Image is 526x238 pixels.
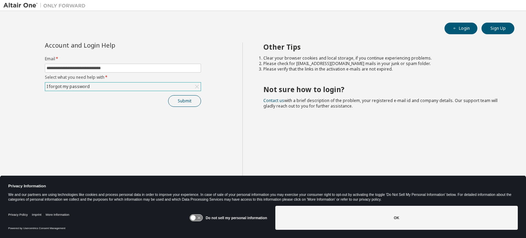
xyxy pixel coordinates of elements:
[263,85,502,94] h2: Not sure how to login?
[46,83,91,90] div: I forgot my password
[45,56,201,62] label: Email
[263,98,284,103] a: Contact us
[45,42,170,48] div: Account and Login Help
[263,55,502,61] li: Clear your browser cookies and local storage, if you continue experiencing problems.
[481,23,514,34] button: Sign Up
[263,61,502,66] li: Please check for [EMAIL_ADDRESS][DOMAIN_NAME] mails in your junk or spam folder.
[263,42,502,51] h2: Other Tips
[444,23,477,34] button: Login
[263,66,502,72] li: Please verify that the links in the activation e-mails are not expired.
[263,98,498,109] span: with a brief description of the problem, your registered e-mail id and company details. Our suppo...
[3,2,89,9] img: Altair One
[45,83,201,91] div: I forgot my password
[45,75,201,80] label: Select what you need help with
[168,95,201,107] button: Submit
